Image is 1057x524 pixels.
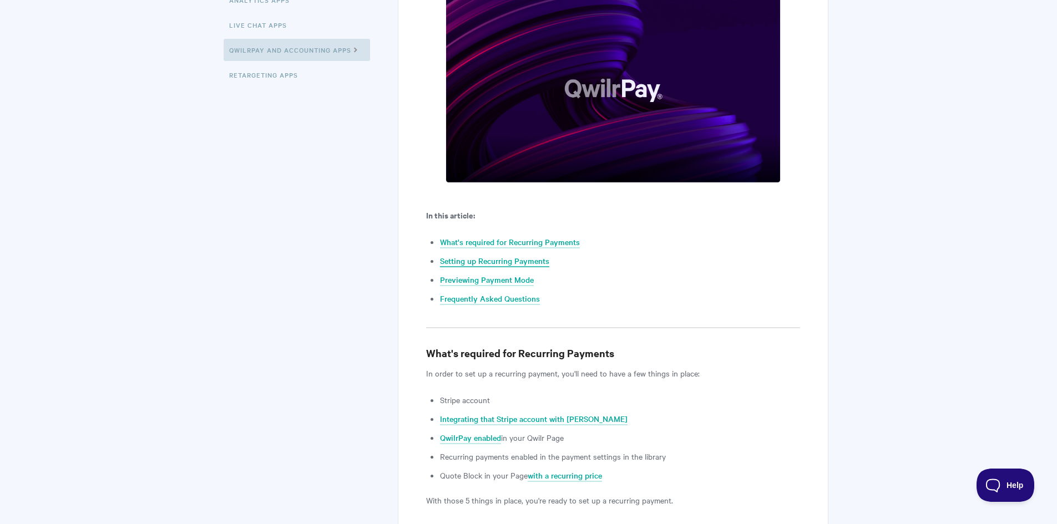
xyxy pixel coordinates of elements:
a: What's required for Recurring Payments [440,236,580,248]
li: in your Qwilr Page [440,431,800,444]
a: Setting up Recurring Payments [440,255,549,267]
a: QwilrPay enabled [440,432,501,444]
a: Frequently Asked Questions [440,293,540,305]
a: QwilrPay and Accounting Apps [224,39,370,61]
b: In this article: [426,209,475,221]
li: Quote Block in your Page [440,469,800,482]
a: with a recurring price [528,470,602,482]
a: Live Chat Apps [229,14,295,36]
a: Integrating that Stripe account with [PERSON_NAME] [440,413,628,425]
li: Recurring payments enabled in the payment settings in the library [440,450,800,463]
h3: What's required for Recurring Payments [426,345,800,361]
p: In order to set up a recurring payment, you'll need to have a few things in place: [426,367,800,380]
a: Previewing Payment Mode [440,274,534,286]
a: Retargeting Apps [229,64,306,86]
iframe: Toggle Customer Support [977,469,1035,502]
p: With those 5 things in place, you're ready to set up a recurring payment. [426,494,800,507]
li: Stripe account [440,393,800,406]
